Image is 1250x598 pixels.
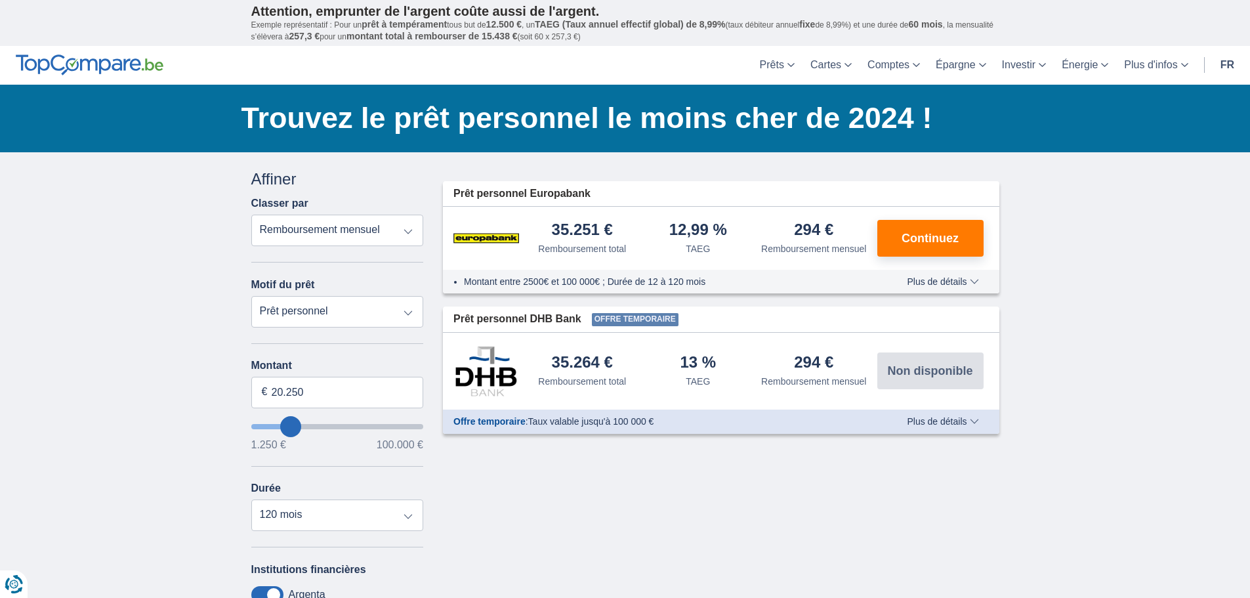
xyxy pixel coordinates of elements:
div: 35.251 € [552,222,613,240]
div: TAEG [686,375,710,388]
span: fixe [799,19,815,30]
span: montant total à rembourser de 15.438 € [346,31,518,41]
div: Remboursement mensuel [761,242,866,255]
img: pret personnel Europabank [453,222,519,255]
div: : [443,415,879,428]
a: Comptes [860,46,928,85]
div: 294 € [794,222,833,240]
div: Affiner [251,168,424,190]
input: wantToBorrow [251,424,424,429]
p: Exemple représentatif : Pour un tous but de , un (taux débiteur annuel de 8,99%) et une durée de ... [251,19,999,43]
span: € [262,385,268,400]
span: Plus de détails [907,417,978,426]
div: 13 % [680,354,716,372]
span: Prêt personnel DHB Bank [453,312,581,327]
a: Épargne [928,46,994,85]
span: Offre temporaire [592,313,678,326]
div: Remboursement total [538,242,626,255]
div: 35.264 € [552,354,613,372]
a: fr [1213,46,1242,85]
button: Non disponible [877,352,984,389]
h1: Trouvez le prêt personnel le moins cher de 2024 ! [241,98,999,139]
span: 12.500 € [486,19,522,30]
div: TAEG [686,242,710,255]
span: Plus de détails [907,277,978,286]
button: Plus de détails [897,276,988,287]
div: Remboursement mensuel [761,375,866,388]
span: TAEG (Taux annuel effectif global) de 8,99% [535,19,725,30]
a: Investir [994,46,1054,85]
label: Montant [251,360,424,372]
span: 257,3 € [289,31,320,41]
div: 294 € [794,354,833,372]
span: Continuez [902,232,959,244]
span: Offre temporaire [453,416,526,427]
a: Énergie [1054,46,1116,85]
label: Durée [251,482,281,494]
span: Non disponible [888,365,973,377]
div: 12,99 % [669,222,727,240]
label: Motif du prêt [251,279,315,291]
button: Continuez [877,220,984,257]
div: Remboursement total [538,375,626,388]
a: Plus d'infos [1116,46,1196,85]
img: pret personnel DHB Bank [453,346,519,396]
span: Taux valable jusqu'à 100 000 € [528,416,654,427]
img: TopCompare [16,54,163,75]
label: Classer par [251,198,308,209]
li: Montant entre 2500€ et 100 000€ ; Durée de 12 à 120 mois [464,275,869,288]
p: Attention, emprunter de l'argent coûte aussi de l'argent. [251,3,999,19]
span: 1.250 € [251,440,286,450]
span: 60 mois [909,19,943,30]
span: prêt à tempérament [362,19,447,30]
button: Plus de détails [897,416,988,427]
span: 100.000 € [377,440,423,450]
span: Prêt personnel Europabank [453,186,591,202]
a: Prêts [752,46,802,85]
a: Cartes [802,46,860,85]
label: Institutions financières [251,564,366,576]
